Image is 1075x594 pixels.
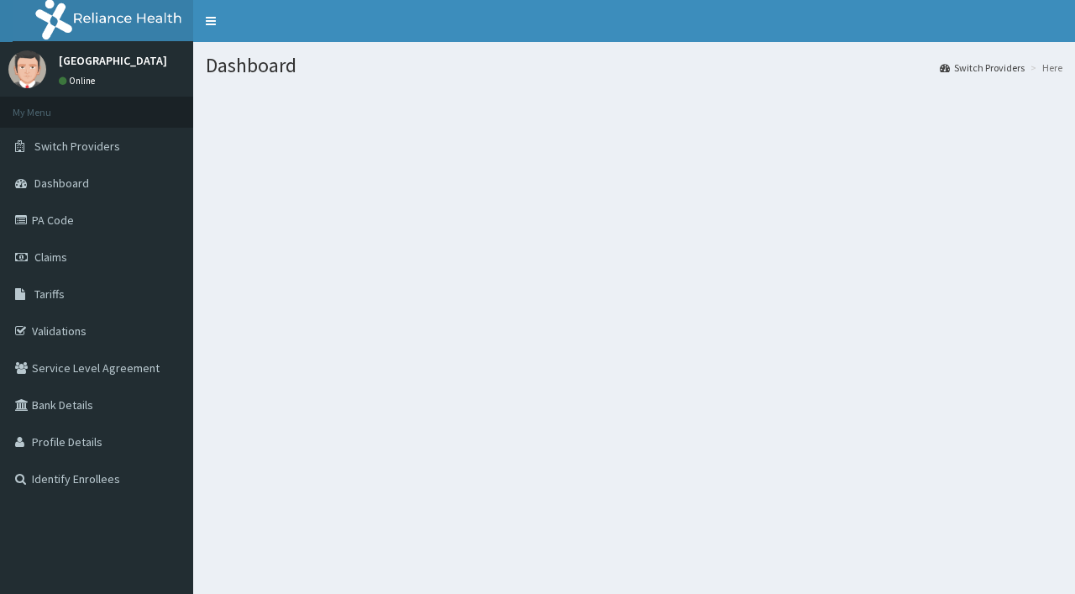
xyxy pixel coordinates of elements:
p: [GEOGRAPHIC_DATA] [59,55,167,66]
span: Dashboard [34,176,89,191]
a: Online [59,75,99,87]
h1: Dashboard [206,55,1062,76]
span: Tariffs [34,286,65,302]
span: Claims [34,250,67,265]
li: Here [1026,60,1062,75]
span: Switch Providers [34,139,120,154]
img: User Image [8,50,46,88]
a: Switch Providers [940,60,1025,75]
